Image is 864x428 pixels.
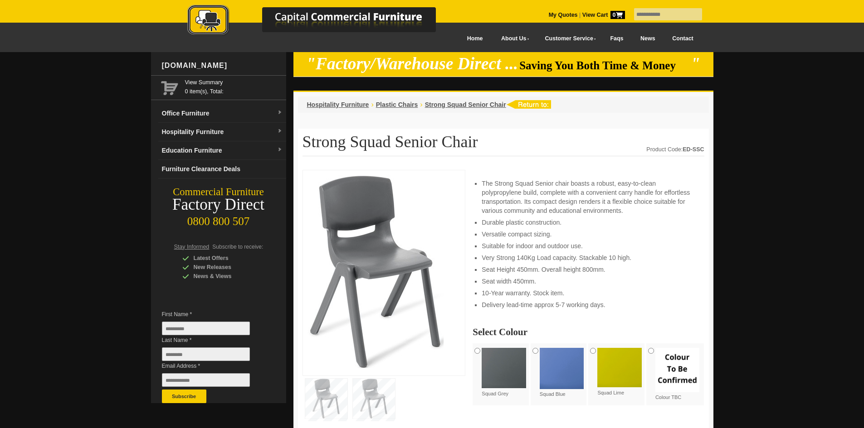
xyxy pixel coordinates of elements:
[482,230,695,239] li: Versatile compact sizing.
[482,300,695,309] li: Delivery lead-time approx 5-7 working days.
[151,211,286,228] div: 0800 800 507
[482,348,526,397] label: Squad Grey
[482,241,695,250] li: Suitable for indoor and outdoor use.
[683,146,704,153] strong: ED-SSC
[371,100,373,109] li: ›
[540,348,584,398] label: Squad Blue
[185,78,283,95] span: 0 item(s), Total:
[162,322,250,335] input: First Name *
[632,29,664,49] a: News
[158,160,286,178] a: Furniture Clearance Deals
[582,12,625,18] strong: View Cart
[162,390,206,403] button: Subscribe
[277,147,283,153] img: dropdown
[655,348,700,392] img: Colour TBC
[162,373,250,387] input: Email Address *
[482,218,695,227] li: Durable plastic construction.
[519,59,689,72] span: Saving You Both Time & Money
[549,12,578,18] a: My Quotes
[212,244,263,250] span: Subscribe to receive:
[307,101,369,108] a: Hospitality Furniture
[425,101,506,108] a: Strong Squad Senior Chair
[182,272,268,281] div: News & Views
[602,29,632,49] a: Faqs
[691,54,700,73] em: "
[506,100,551,109] img: return to
[482,289,695,298] li: 10-Year warranty. Stock item.
[420,100,422,109] li: ›
[158,123,286,141] a: Hospitality Furnituredropdown
[162,361,264,370] span: Email Address *
[182,263,268,272] div: New Releases
[277,129,283,134] img: dropdown
[306,54,518,73] em: "Factory/Warehouse Direct ...
[376,101,418,108] a: Plastic Chairs
[473,327,704,337] h2: Select Colour
[277,110,283,115] img: dropdown
[151,198,286,211] div: Factory Direct
[185,78,283,87] a: View Summary
[540,348,584,389] img: Squad Blue
[655,348,700,401] label: Colour TBC
[610,11,625,19] span: 0
[308,175,444,368] img: Squad Senior Chair, grey plastic, stackable, 120kg capacity, for events, schools.
[597,348,642,387] img: Squad Lime
[535,29,601,49] a: Customer Service
[158,141,286,160] a: Education Furnituredropdown
[482,348,526,388] img: Squad Grey
[162,347,250,361] input: Last Name *
[162,310,264,319] span: First Name *
[174,244,210,250] span: Stay Informed
[151,186,286,198] div: Commercial Furniture
[482,265,695,274] li: Seat Height 450mm. Overall height 800mm.
[482,277,695,286] li: Seat width 450mm.
[158,52,286,79] div: [DOMAIN_NAME]
[597,348,642,396] label: Squad Lime
[482,179,695,215] li: The Strong Squad Senior chair boasts a robust, easy-to-clean polypropylene build, complete with a...
[162,5,480,38] img: Capital Commercial Furniture Logo
[182,254,268,263] div: Latest Offers
[303,133,704,156] h1: Strong Squad Senior Chair
[646,145,704,154] div: Product Code:
[158,104,286,123] a: Office Furnituredropdown
[482,253,695,262] li: Very Strong 140Kg Load capacity. Stackable 10 high.
[162,5,480,40] a: Capital Commercial Furniture Logo
[581,12,625,18] a: View Cart0
[664,29,702,49] a: Contact
[162,336,264,345] span: Last Name *
[491,29,535,49] a: About Us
